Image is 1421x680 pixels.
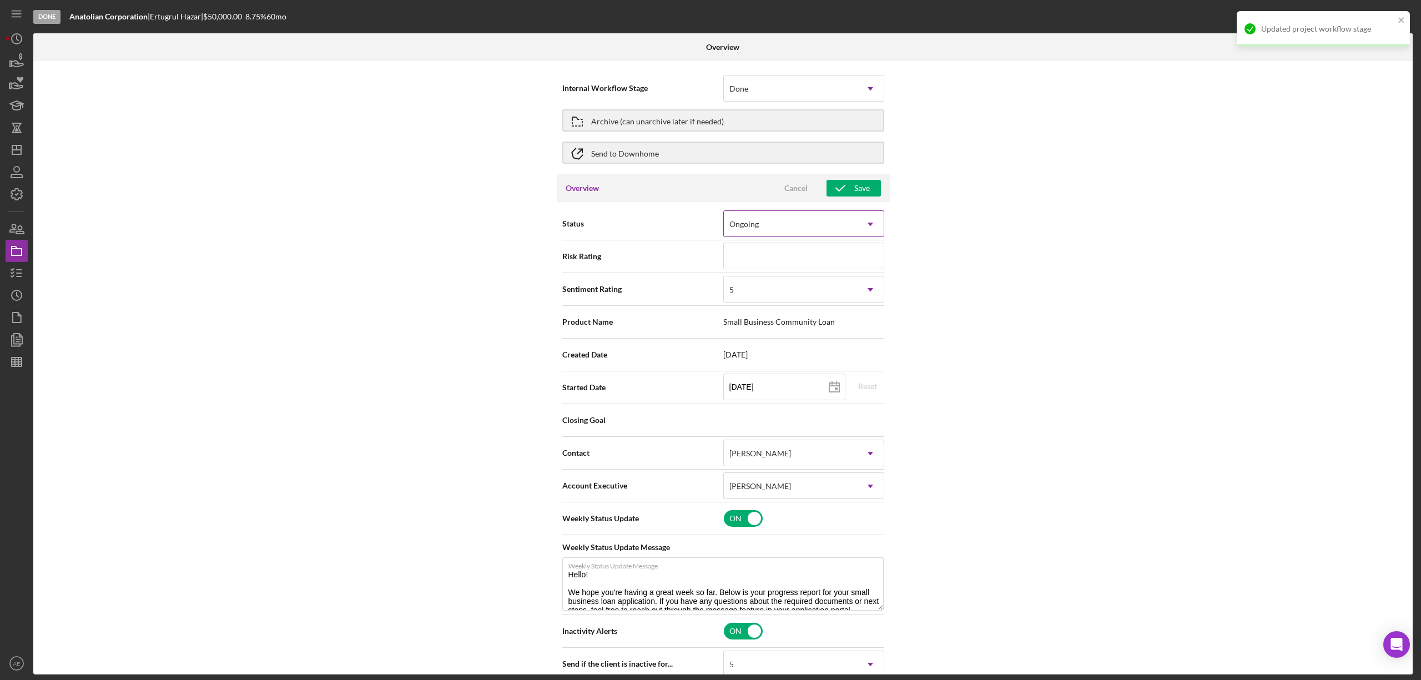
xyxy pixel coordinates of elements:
[562,415,723,426] span: Closing Goal
[562,83,723,94] span: Internal Workflow Stage
[562,542,884,553] span: Weekly Status Update Message
[729,449,791,458] div: [PERSON_NAME]
[591,110,724,130] div: Archive (can unarchive later if needed)
[729,220,759,229] div: Ongoing
[562,316,723,328] span: Product Name
[13,661,21,667] text: AE
[6,652,28,674] button: AE
[33,10,61,24] div: Done
[562,626,723,637] span: Inactivity Alerts
[562,382,723,393] span: Started Date
[1383,631,1410,658] div: Open Intercom Messenger
[851,378,884,395] button: Reset
[203,12,245,21] div: $50,000.00
[729,660,734,669] div: 5
[723,350,884,359] span: [DATE]
[266,12,286,21] div: 60 mo
[562,251,723,262] span: Risk Rating
[245,12,266,21] div: 8.75 %
[150,12,203,21] div: Ertugrul Hazar |
[729,482,791,491] div: [PERSON_NAME]
[562,480,723,491] span: Account Executive
[827,180,881,197] button: Save
[858,378,877,395] div: Reset
[729,84,748,93] div: Done
[1398,16,1405,26] button: close
[562,513,723,524] span: Weekly Status Update
[768,180,824,197] button: Cancel
[706,43,739,52] b: Overview
[562,109,884,132] button: Archive (can unarchive later if needed)
[1261,24,1394,33] div: Updated project workflow stage
[562,218,723,229] span: Status
[566,183,599,194] h3: Overview
[729,285,734,294] div: 5
[591,143,659,163] div: Send to Downhome
[784,180,808,197] div: Cancel
[562,142,884,164] button: Send to Downhome
[562,447,723,459] span: Contact
[69,12,150,21] div: |
[562,349,723,360] span: Created Date
[854,180,870,197] div: Save
[568,558,884,570] label: Weekly Status Update Message
[562,658,723,669] span: Send if the client is inactive for...
[562,557,884,611] textarea: Hello! We hope you're having a great week so far. Below is your progress report for your small bu...
[723,318,884,326] span: Small Business Community Loan
[69,12,148,21] b: Anatolian Corporation
[562,284,723,295] span: Sentiment Rating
